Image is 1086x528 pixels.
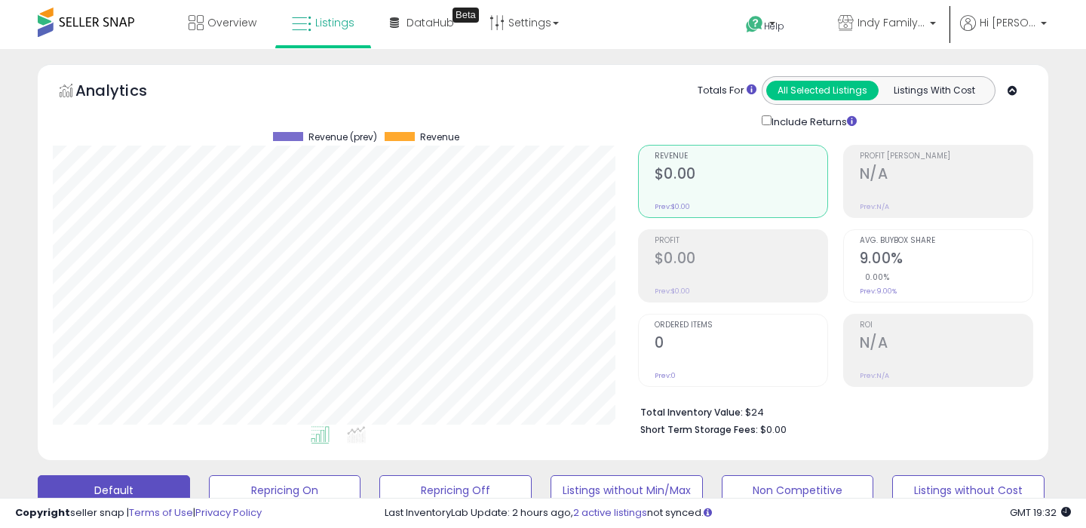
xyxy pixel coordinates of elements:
button: Repricing On [209,475,361,505]
b: Total Inventory Value: [640,406,743,419]
button: Non Competitive [722,475,874,505]
button: Repricing Off [379,475,532,505]
h5: Analytics [75,80,176,105]
button: All Selected Listings [766,81,879,100]
span: Profit [PERSON_NAME] [860,152,1032,161]
div: Last InventoryLab Update: 2 hours ago, not synced. [385,506,1071,520]
div: Tooltip anchor [452,8,479,23]
span: Revenue [655,152,827,161]
b: Short Term Storage Fees: [640,423,758,436]
button: Listings without Cost [892,475,1045,505]
span: Overview [207,15,256,30]
small: Prev: $0.00 [655,287,690,296]
span: Indy Family Discount [857,15,925,30]
span: Ordered Items [655,321,827,330]
span: ROI [860,321,1032,330]
h2: 9.00% [860,250,1032,270]
h2: $0.00 [655,165,827,186]
small: Prev: N/A [860,371,889,380]
a: Privacy Policy [195,505,262,520]
span: Listings [315,15,354,30]
span: Revenue (prev) [308,132,377,143]
span: DataHub [406,15,454,30]
small: Prev: 0 [655,371,676,380]
a: 2 active listings [573,505,647,520]
h2: N/A [860,165,1032,186]
span: Help [764,20,784,32]
button: Default [38,475,190,505]
div: seller snap | | [15,506,262,520]
div: Include Returns [750,112,875,130]
span: $0.00 [760,422,787,437]
a: Help [734,4,814,49]
button: Listings without Min/Max [551,475,703,505]
li: $24 [640,402,1022,420]
small: Prev: N/A [860,202,889,211]
i: Get Help [745,15,764,34]
button: Listings With Cost [878,81,990,100]
a: Terms of Use [129,505,193,520]
span: Hi [PERSON_NAME] [980,15,1036,30]
h2: 0 [655,334,827,355]
small: Prev: 9.00% [860,287,897,296]
span: Revenue [420,132,459,143]
small: Prev: $0.00 [655,202,690,211]
small: 0.00% [860,272,890,283]
strong: Copyright [15,505,70,520]
div: Totals For [698,84,756,98]
span: 2025-09-16 19:32 GMT [1010,505,1071,520]
h2: $0.00 [655,250,827,270]
h2: N/A [860,334,1032,355]
span: Profit [655,237,827,245]
a: Hi [PERSON_NAME] [960,15,1047,49]
span: Avg. Buybox Share [860,237,1032,245]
